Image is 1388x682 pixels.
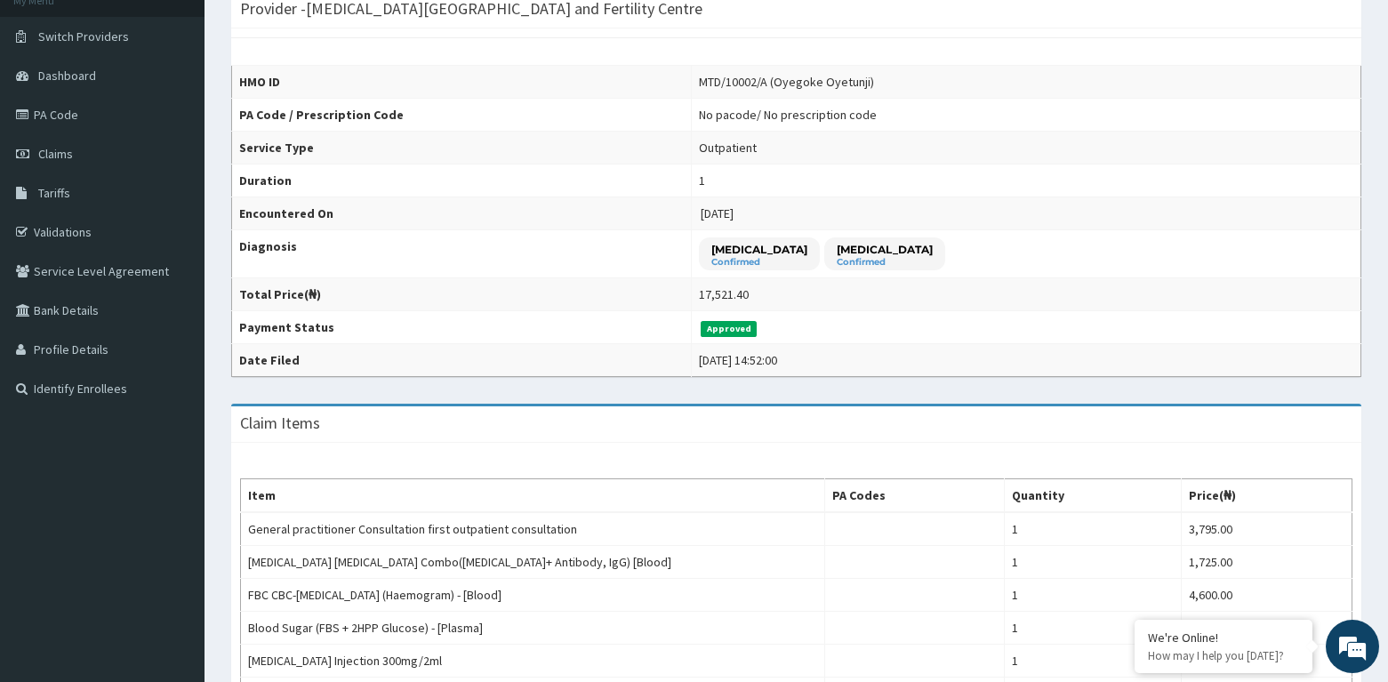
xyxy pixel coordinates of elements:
[38,185,70,201] span: Tariffs
[1148,648,1299,663] p: How may I help you today?
[837,258,933,267] small: Confirmed
[699,73,874,91] div: MTD/10002/A (Oyegoke Oyetunji)
[701,321,757,337] span: Approved
[1182,479,1352,513] th: Price(₦)
[232,197,692,230] th: Encountered On
[241,612,825,645] td: Blood Sugar (FBS + 2HPP Glucose) - [Plasma]
[232,164,692,197] th: Duration
[240,1,702,17] h3: Provider - [MEDICAL_DATA][GEOGRAPHIC_DATA] and Fertility Centre
[241,512,825,546] td: General practitioner Consultation first outpatient consultation
[699,139,757,156] div: Outpatient
[1004,512,1182,546] td: 1
[1004,612,1182,645] td: 1
[241,645,825,678] td: [MEDICAL_DATA] Injection 300mg/2ml
[1182,612,1352,645] td: 1,380.00
[699,285,749,303] div: 17,521.40
[824,479,1004,513] th: PA Codes
[1004,579,1182,612] td: 1
[701,205,734,221] span: [DATE]
[1148,630,1299,646] div: We're Online!
[241,479,825,513] th: Item
[699,106,877,124] div: No pacode / No prescription code
[38,28,129,44] span: Switch Providers
[232,311,692,344] th: Payment Status
[699,351,777,369] div: [DATE] 14:52:00
[232,344,692,377] th: Date Filed
[711,258,807,267] small: Confirmed
[837,242,933,257] p: [MEDICAL_DATA]
[38,146,73,162] span: Claims
[1182,579,1352,612] td: 4,600.00
[711,242,807,257] p: [MEDICAL_DATA]
[232,230,692,278] th: Diagnosis
[1182,546,1352,579] td: 1,725.00
[699,172,705,189] div: 1
[1182,512,1352,546] td: 3,795.00
[232,99,692,132] th: PA Code / Prescription Code
[1004,479,1182,513] th: Quantity
[1004,546,1182,579] td: 1
[232,278,692,311] th: Total Price(₦)
[232,66,692,99] th: HMO ID
[241,546,825,579] td: [MEDICAL_DATA] [MEDICAL_DATA] Combo([MEDICAL_DATA]+ Antibody, IgG) [Blood]
[38,68,96,84] span: Dashboard
[241,579,825,612] td: FBC CBC-[MEDICAL_DATA] (Haemogram) - [Blood]
[1004,645,1182,678] td: 1
[240,415,320,431] h3: Claim Items
[232,132,692,164] th: Service Type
